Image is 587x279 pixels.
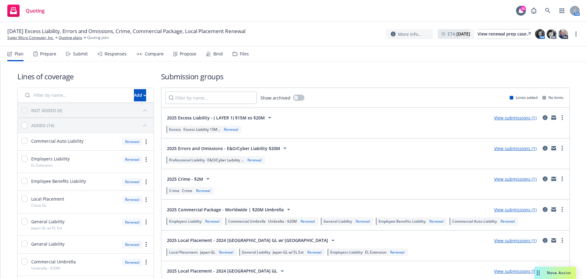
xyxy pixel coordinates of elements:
span: Umbrella - $20M [268,219,297,224]
div: Renewal [499,219,516,224]
span: Japan GL [200,250,215,255]
button: Add [134,89,146,101]
div: Renewal [354,219,371,224]
span: 2025 Crime - $2M [167,176,203,182]
a: more [142,178,150,186]
span: EL Extension [365,250,386,255]
span: [DATE] Excess Liability, Errors and Omissions, Crime, Commercial Package, Local Placement Renewal [7,28,246,35]
span: Show archived [260,95,290,101]
a: View submissions (1) [494,268,537,274]
a: more [559,175,566,183]
a: Super Micro Computer, Inc. [7,35,54,40]
a: more [572,30,580,38]
span: Quoting [26,8,45,13]
span: Quoting plan [87,35,109,40]
button: ADDED (14) [31,120,150,130]
div: No limits [542,95,563,100]
span: Employee Benefits Liability [31,178,86,184]
div: NOT ADDED (0) [31,107,62,114]
a: circleInformation [541,175,549,183]
a: more [559,206,566,213]
button: 2025 Excess Liability - ( LAYER 1) $15M xs $20M [165,111,275,124]
span: Employers Liability [330,250,363,255]
h1: Lines of coverage [17,71,154,81]
a: mail [550,237,557,244]
div: Renewal [218,250,234,255]
div: Renewal [204,219,221,224]
span: Commercial Auto Liability [452,219,497,224]
div: Renewal [122,138,142,145]
span: Excess Liability 15M... [183,127,220,132]
span: 2025 Errors and Omissions - E&O/Cyber Liability $20M [167,145,280,152]
span: Professional Liability [169,157,205,163]
span: 2025 Local Placement - 2024 [GEOGRAPHIC_DATA] GL w/ [GEOGRAPHIC_DATA] [167,237,328,243]
a: circleInformation [541,145,549,152]
div: Compare [145,51,164,56]
a: View submissions (1) [494,238,537,243]
div: Renewal [122,218,142,226]
button: 2025 Local Placement - 2024 [GEOGRAPHIC_DATA] GL w/ [GEOGRAPHIC_DATA] [165,234,338,247]
span: E&O/Cyber Laibility ... [207,157,244,163]
div: Renewal [223,127,239,132]
div: Plan [15,51,24,56]
button: 2025 Crime - $2M [165,173,213,185]
a: circleInformation [541,206,549,213]
div: Renewal [389,250,406,255]
span: Japan GL w/ EL Ext [31,225,62,231]
button: More info... [386,29,433,39]
button: 2025 Errors and Omissions - E&O/Cyber Liability $20M [165,142,290,154]
div: Renewal [122,178,142,186]
div: Limits added [510,95,537,100]
span: Crime [182,188,192,193]
a: mail [550,175,557,183]
strong: [DATE] [456,31,470,37]
h1: Submission groups [161,71,570,81]
a: circleInformation [541,114,549,121]
a: more [142,138,150,145]
a: circleInformation [541,237,549,244]
span: General Liability [242,250,270,255]
span: Commercial Umbrella [228,219,266,224]
a: View submissions (1) [494,145,537,151]
span: General Liability [31,241,65,247]
span: Commercial Auto Liability [31,138,83,144]
div: Bind [213,51,223,56]
div: ADDED (14) [31,122,54,129]
div: View renewal prep case [478,29,531,39]
button: Nova Assist [534,267,576,279]
span: Excess [169,127,181,132]
img: photo [547,29,556,39]
a: more [559,114,566,121]
img: photo [558,29,568,39]
a: View submissions (1) [494,176,537,182]
span: General Liability [323,219,352,224]
span: 2025 Local Placement - 2024 [GEOGRAPHIC_DATA] GL [167,268,277,274]
span: ETA : [448,31,470,37]
span: 2025 Commercial Package - Worldwide | $20M Umbrella [167,206,284,213]
a: more [142,241,150,248]
div: Submit [73,51,88,56]
a: mail [550,206,557,213]
img: photo [535,29,545,39]
span: Japan GL w/ EL Ext [273,250,304,255]
span: EL Extension [31,163,53,168]
span: Local Placement [31,196,64,202]
a: Report a Bug [528,5,540,17]
span: More info... [398,31,422,37]
span: Umbrella - $20M [31,266,60,271]
a: more [559,237,566,244]
div: Responses [105,51,127,56]
span: Local Placement [169,250,198,255]
a: Quoting plans [59,35,82,40]
span: Commercial Umbrella [31,258,76,265]
div: Renewal [122,156,142,163]
a: more [142,218,150,226]
a: mail [550,114,557,121]
a: more [142,156,150,163]
span: Crime [169,188,179,193]
div: Prepare [40,51,56,56]
div: Files [240,51,249,56]
a: View submissions (1) [494,207,537,213]
button: 2025 Local Placement - 2024 [GEOGRAPHIC_DATA] GL [165,265,288,277]
span: Nova Assist [547,270,571,275]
